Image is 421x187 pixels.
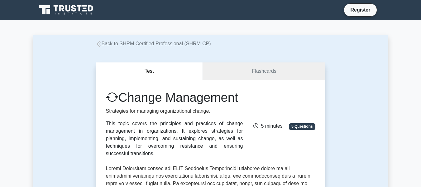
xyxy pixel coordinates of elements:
[96,41,211,46] a: Back to SHRM Certified Professional (SHRM-CP)
[289,123,315,130] span: 5 Questions
[106,90,243,105] h1: Change Management
[96,62,203,80] button: Test
[106,120,243,157] div: This topic covers the principles and practices of change management in organizations. It explores...
[253,123,282,129] span: 5 minutes
[347,6,374,14] a: Register
[106,107,243,115] p: Strategies for managing organizational change.
[203,62,325,80] a: Flashcards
